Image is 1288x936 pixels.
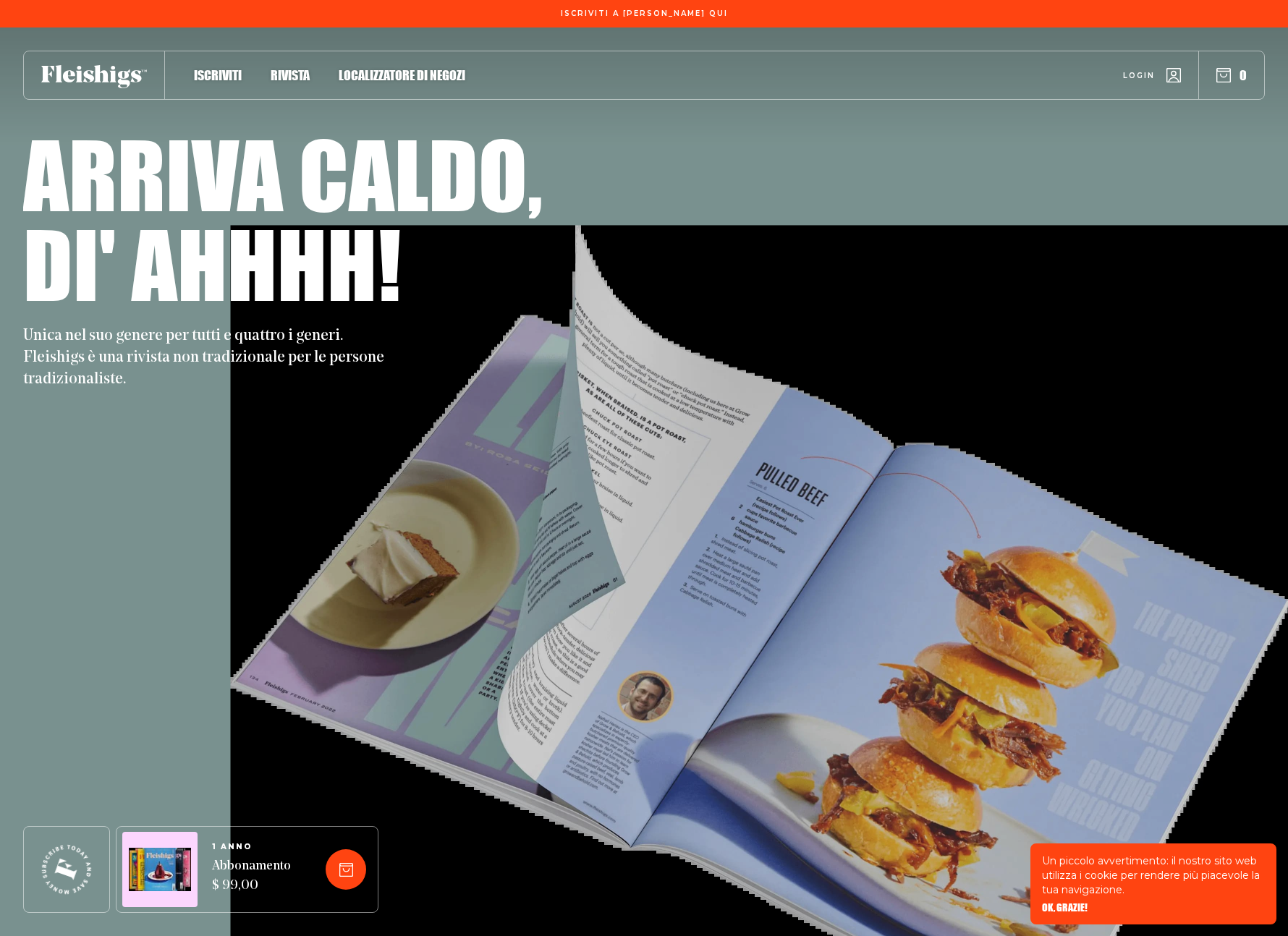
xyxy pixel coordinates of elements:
[1042,900,1088,915] font: OK, GRAZIE!
[212,860,291,873] font: Abbonamento
[212,880,258,893] font: $ 99,00
[212,842,252,851] font: 1 ANNO
[558,9,731,17] a: Iscriviti a [PERSON_NAME] qui
[271,65,310,85] a: Rivista
[1216,67,1247,83] button: 0
[129,848,191,892] img: Immagine delle riviste
[1123,68,1181,82] a: Login
[23,106,543,241] font: Arriva caldo,
[561,9,728,18] font: Iscriviti a [PERSON_NAME] qui
[1042,854,1260,896] font: Un piccolo avvertimento: il nostro sito web utilizza i cookie per rendere più piacevole la tua na...
[23,196,401,331] font: Di' ahhhh!
[23,328,384,388] font: Unica nel suo genere per tutti e quattro i generi. Fleishigs è una rivista non tradizionale per l...
[1123,71,1155,80] font: Login
[194,65,242,85] a: Iscriviti
[1240,65,1247,85] font: 0
[339,65,465,85] a: Localizzatore di negozi
[212,843,291,896] a: 1 ANNOAbbonamento $ 99,00
[1042,903,1088,913] button: OK, GRAZIE!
